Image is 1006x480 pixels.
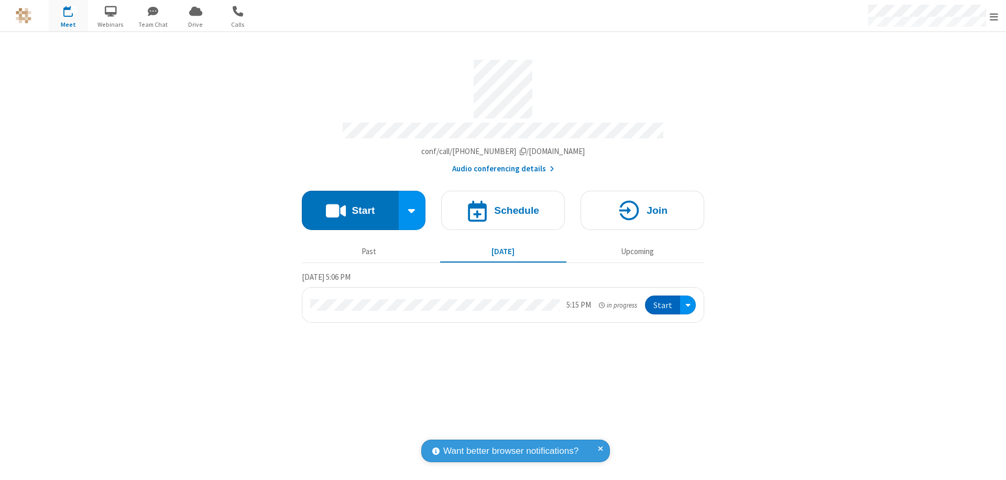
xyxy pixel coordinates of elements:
[421,146,585,156] span: Copy my meeting room link
[302,272,351,282] span: [DATE] 5:06 PM
[574,242,701,261] button: Upcoming
[302,52,704,175] section: Account details
[680,296,696,315] div: Open menu
[494,205,539,215] h4: Schedule
[306,242,432,261] button: Past
[16,8,31,24] img: QA Selenium DO NOT DELETE OR CHANGE
[176,20,215,29] span: Drive
[49,20,88,29] span: Meet
[441,191,565,230] button: Schedule
[645,296,680,315] button: Start
[302,271,704,323] section: Today's Meetings
[218,20,258,29] span: Calls
[302,191,399,230] button: Start
[91,20,130,29] span: Webinars
[581,191,704,230] button: Join
[71,6,78,14] div: 1
[443,444,578,458] span: Want better browser notifications?
[440,242,566,261] button: [DATE]
[647,205,668,215] h4: Join
[452,163,554,175] button: Audio conferencing details
[399,191,426,230] div: Start conference options
[421,146,585,158] button: Copy my meeting room linkCopy my meeting room link
[599,300,637,310] em: in progress
[352,205,375,215] h4: Start
[566,299,591,311] div: 5:15 PM
[134,20,173,29] span: Team Chat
